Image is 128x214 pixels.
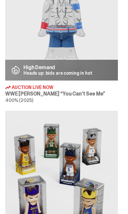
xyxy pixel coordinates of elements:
p: Heads up: bids are coming in hot [23,71,92,75]
span: Auction Live Now [12,85,53,90]
p: High Demand [23,65,92,70]
span: 400% (2025) [5,97,33,103]
h3: WWE [PERSON_NAME] “You Can't See Me” [5,91,118,96]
